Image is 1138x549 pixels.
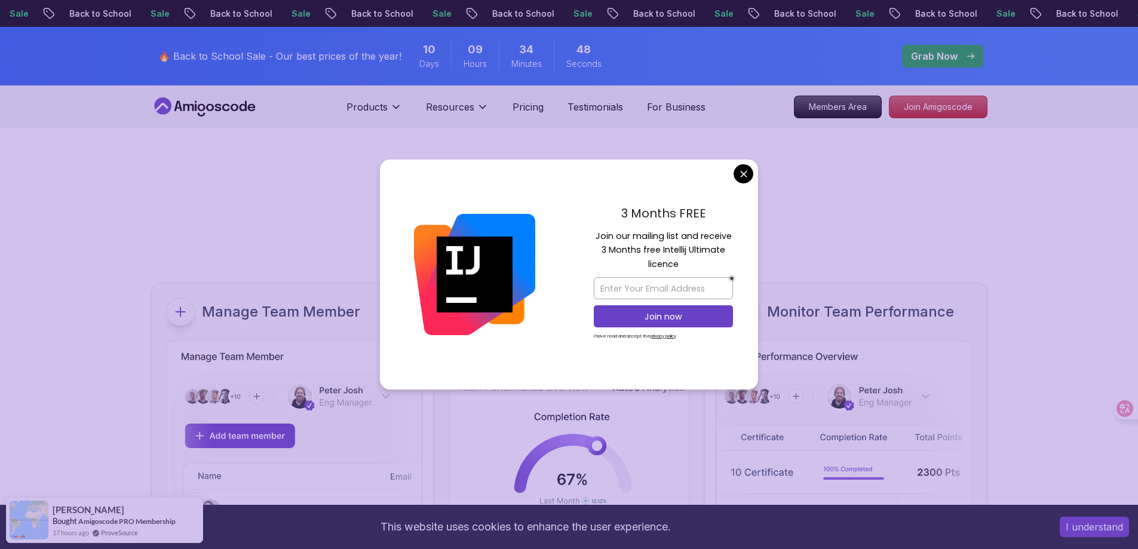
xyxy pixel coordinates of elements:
p: Sale [613,8,651,20]
span: Seconds [566,58,602,70]
p: Join Amigoscode [889,96,987,118]
a: Join Amigoscode [889,96,987,118]
p: Sale [754,8,792,20]
span: Bought [53,516,77,526]
button: Products [346,100,402,124]
p: Monitor Team Performance [767,302,954,321]
span: Minutes [511,58,542,70]
a: Testimonials [568,100,623,114]
p: Grab Now [911,49,958,63]
p: Resources [426,100,474,114]
p: Sale [895,8,933,20]
span: Hours [464,58,487,70]
span: Days [419,58,439,70]
span: [PERSON_NAME] [53,505,124,515]
p: Back to School [955,8,1036,20]
span: 34 Minutes [519,41,533,58]
p: Products [346,100,388,114]
span: 10 Days [423,41,435,58]
p: Back to School [532,8,613,20]
img: provesource social proof notification image [10,501,48,539]
p: Sale [49,8,87,20]
p: Manage Team Member [202,302,360,321]
p: Sale [472,8,510,20]
a: Members Area [794,96,882,118]
p: Members Area [795,96,881,118]
p: Back to School [814,8,895,20]
p: Sale [331,8,369,20]
a: Amigoscode PRO Membership [78,517,176,526]
p: Back to School [250,8,331,20]
span: 17 hours ago [53,527,89,538]
p: Back to School [109,8,190,20]
p: Back to School [391,8,472,20]
button: Resources [426,100,489,124]
p: 🔥 Back to School Sale - Our best prices of the year! [158,49,401,63]
a: ProveSource [101,527,138,538]
button: Accept cookies [1060,517,1129,537]
div: This website uses cookies to enhance the user experience. [9,514,1042,540]
p: Back to School [673,8,754,20]
span: 48 Seconds [576,41,591,58]
a: For Business [647,100,706,114]
p: Sale [190,8,228,20]
p: Sale [1036,8,1074,20]
span: 9 Hours [468,41,483,58]
a: Pricing [513,100,544,114]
